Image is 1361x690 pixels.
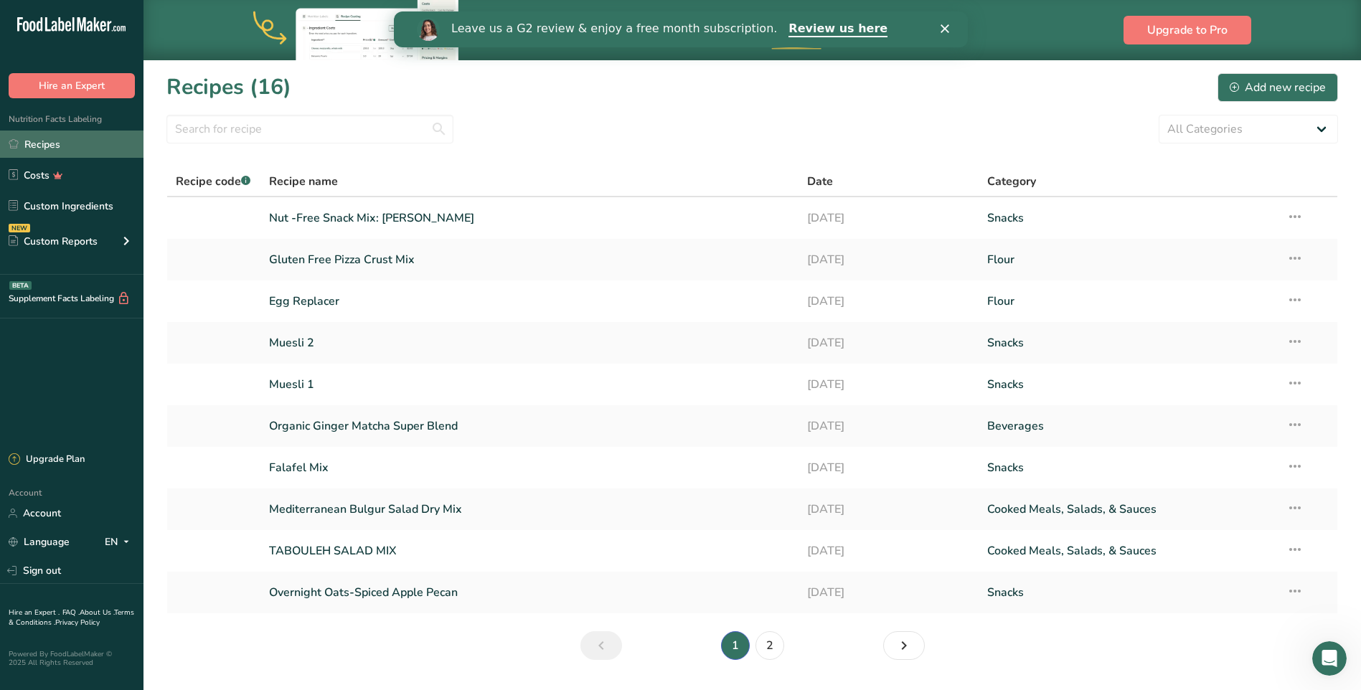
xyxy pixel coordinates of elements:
[1218,73,1338,102] button: Add new recipe
[987,173,1036,190] span: Category
[987,494,1269,524] a: Cooked Meals, Salads, & Sauces
[1147,22,1228,39] span: Upgrade to Pro
[807,453,969,483] a: [DATE]
[9,281,32,290] div: BETA
[987,536,1269,566] a: Cooked Meals, Salads, & Sauces
[688,1,903,60] div: Upgrade to Pro
[176,174,250,189] span: Recipe code
[987,203,1269,233] a: Snacks
[269,203,791,233] a: Nut -Free Snack Mix: [PERSON_NAME]
[394,11,968,47] iframe: Intercom live chat banner
[269,494,791,524] a: Mediterranean Bulgur Salad Dry Mix
[807,203,969,233] a: [DATE]
[269,369,791,400] a: Muesli 1
[1230,79,1326,96] div: Add new recipe
[580,631,622,660] a: Previous page
[62,608,80,618] a: FAQ .
[1312,641,1347,676] iframe: Intercom live chat
[9,650,135,667] div: Powered By FoodLabelMaker © 2025 All Rights Reserved
[9,234,98,249] div: Custom Reports
[269,245,791,275] a: Gluten Free Pizza Crust Mix
[807,536,969,566] a: [DATE]
[269,577,791,608] a: Overnight Oats-Spiced Apple Pecan
[807,494,969,524] a: [DATE]
[807,369,969,400] a: [DATE]
[269,286,791,316] a: Egg Replacer
[269,173,338,190] span: Recipe name
[166,115,453,143] input: Search for recipe
[9,529,70,554] a: Language
[269,411,791,441] a: Organic Ginger Matcha Super Blend
[755,631,784,660] a: Page 2.
[9,73,135,98] button: Hire an Expert
[547,13,561,22] div: Close
[807,411,969,441] a: [DATE]
[105,534,135,551] div: EN
[987,577,1269,608] a: Snacks
[987,453,1269,483] a: Snacks
[987,286,1269,316] a: Flour
[269,453,791,483] a: Falafel Mix
[269,328,791,358] a: Muesli 2
[166,71,291,103] h1: Recipes (16)
[9,224,30,232] div: NEW
[987,411,1269,441] a: Beverages
[807,286,969,316] a: [DATE]
[269,536,791,566] a: TABOULEH SALAD MIX
[9,453,85,467] div: Upgrade Plan
[807,577,969,608] a: [DATE]
[987,369,1269,400] a: Snacks
[987,245,1269,275] a: Flour
[807,173,833,190] span: Date
[807,245,969,275] a: [DATE]
[807,328,969,358] a: [DATE]
[883,631,925,660] a: Next page
[9,608,134,628] a: Terms & Conditions .
[55,618,100,628] a: Privacy Policy
[1124,16,1251,44] button: Upgrade to Pro
[987,328,1269,358] a: Snacks
[9,608,60,618] a: Hire an Expert .
[80,608,114,618] a: About Us .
